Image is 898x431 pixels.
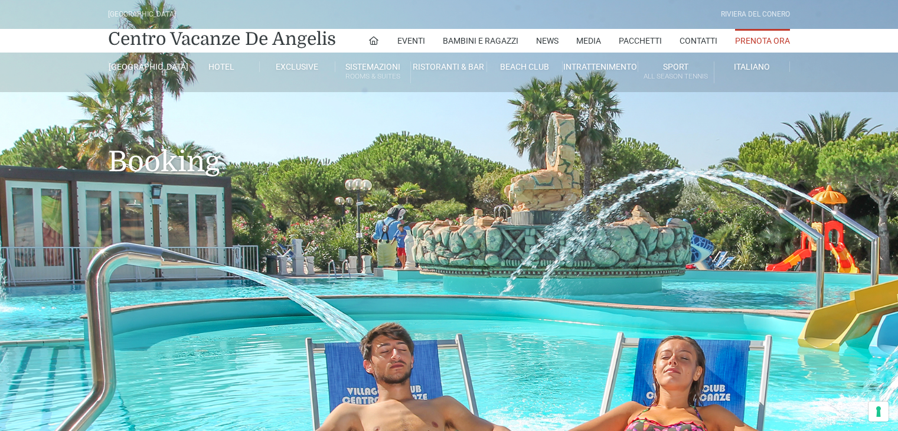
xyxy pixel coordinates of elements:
a: Eventi [397,29,425,53]
small: All Season Tennis [638,71,713,82]
a: Beach Club [487,61,563,72]
a: Hotel [184,61,259,72]
a: News [536,29,559,53]
a: Media [576,29,601,53]
a: Italiano [714,61,790,72]
span: Italiano [734,62,770,71]
button: Le tue preferenze relative al consenso per le tecnologie di tracciamento [868,401,889,422]
a: Centro Vacanze De Angelis [108,27,336,51]
a: Contatti [680,29,717,53]
a: Intrattenimento [563,61,638,72]
a: Ristoranti & Bar [411,61,486,72]
a: Pacchetti [619,29,662,53]
div: Riviera Del Conero [721,9,790,20]
h1: Booking [108,92,790,196]
a: Exclusive [260,61,335,72]
a: Prenota Ora [735,29,790,53]
div: [GEOGRAPHIC_DATA] [108,9,176,20]
a: [GEOGRAPHIC_DATA] [108,61,184,72]
a: SportAll Season Tennis [638,61,714,83]
small: Rooms & Suites [335,71,410,82]
a: SistemazioniRooms & Suites [335,61,411,83]
a: Bambini e Ragazzi [443,29,518,53]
